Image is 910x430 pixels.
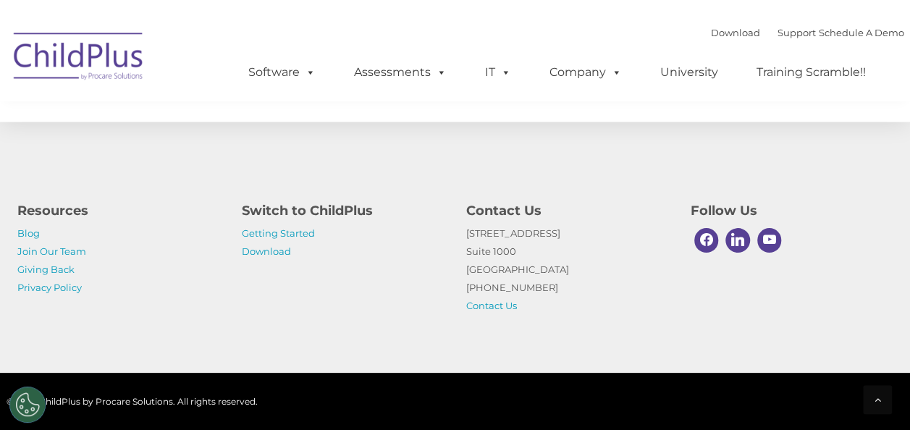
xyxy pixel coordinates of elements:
[646,58,733,87] a: University
[17,201,220,221] h4: Resources
[711,27,904,38] font: |
[691,201,893,221] h4: Follow Us
[242,227,315,239] a: Getting Started
[471,58,526,87] a: IT
[17,282,82,293] a: Privacy Policy
[535,58,636,87] a: Company
[778,27,816,38] a: Support
[340,58,461,87] a: Assessments
[838,361,910,430] iframe: Chat Widget
[17,227,40,239] a: Blog
[234,58,330,87] a: Software
[466,201,669,221] h4: Contact Us
[711,27,760,38] a: Download
[754,224,785,256] a: Youtube
[7,22,151,95] img: ChildPlus by Procare Solutions
[17,245,86,257] a: Join Our Team
[9,387,46,423] button: Cookies Settings
[742,58,880,87] a: Training Scramble!!
[691,224,722,256] a: Facebook
[242,201,445,221] h4: Switch to ChildPlus
[722,224,754,256] a: Linkedin
[17,264,75,275] a: Giving Back
[466,224,669,315] p: [STREET_ADDRESS] Suite 1000 [GEOGRAPHIC_DATA] [PHONE_NUMBER]
[819,27,904,38] a: Schedule A Demo
[438,84,482,95] span: Last name
[438,143,500,154] span: Phone number
[242,245,291,257] a: Download
[466,300,517,311] a: Contact Us
[7,396,258,407] span: © 2025 ChildPlus by Procare Solutions. All rights reserved.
